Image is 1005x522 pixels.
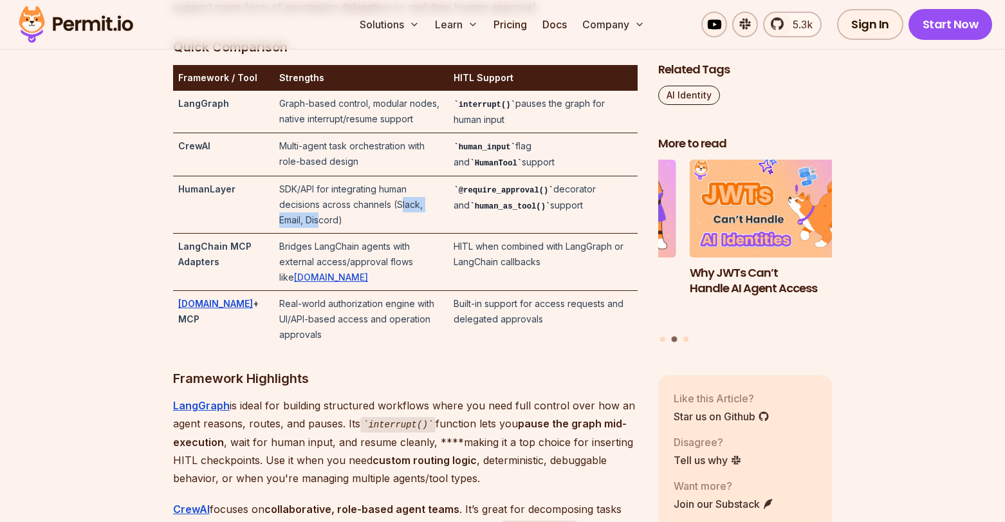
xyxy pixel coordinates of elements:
[658,160,832,344] div: Posts
[448,176,638,234] td: decorator and support
[763,12,822,37] a: 5.3k
[178,98,229,109] strong: LangGraph
[173,396,638,487] p: is ideal for building structured workflows where you need full control over how an agent reasons,...
[537,12,572,37] a: Docs
[360,417,436,433] code: interrupt()
[672,337,678,342] button: Go to slide 2
[355,12,425,37] button: Solutions
[908,9,993,40] a: Start Now
[264,503,459,516] strong: collaborative, role-based agent teams
[674,434,742,449] p: Disagree?
[454,143,515,152] code: human_input
[178,298,253,309] a: [DOMAIN_NAME]
[274,65,448,91] th: Strengths
[577,12,650,37] button: Company
[674,408,770,424] a: Star us on Github
[448,91,638,133] td: pauses the graph for human input
[173,368,638,389] h3: Framework Highlights
[454,186,553,195] code: @require_approval()
[488,12,532,37] a: Pricing
[178,183,235,194] strong: HumanLayer
[660,337,665,342] button: Go to slide 1
[274,291,448,348] td: Real-world authorization engine with UI/API-based access and operation approvals
[658,62,832,78] h2: Related Tags
[173,503,210,516] a: CrewAI
[674,496,774,511] a: Join our Substack
[274,234,448,291] td: Bridges LangChain agents with external access/approval flows like
[13,3,139,46] img: Permit logo
[430,12,483,37] button: Learn
[658,86,720,105] a: AI Identity
[448,234,638,291] td: HITL when combined with LangGraph or LangChain callbacks
[690,265,863,297] h3: Why JWTs Can’t Handle AI Agent Access
[173,399,230,412] a: LangGraph
[683,337,688,342] button: Go to slide 3
[274,91,448,133] td: Graph-based control, modular nodes, native interrupt/resume support
[173,417,627,449] strong: pause the graph mid-execution
[448,65,638,91] th: HITL Support
[178,140,210,151] strong: CrewAI
[690,160,863,257] img: Why JWTs Can’t Handle AI Agent Access
[173,65,274,91] th: Framework / Tool
[470,202,550,211] code: human_as_tool()
[785,17,813,32] span: 5.3k
[690,160,863,329] li: 2 of 3
[294,272,368,283] a: [DOMAIN_NAME]
[674,452,742,467] a: Tell us why
[658,136,832,152] h2: More to read
[448,291,638,348] td: Built-in support for access requests and delegated approvals
[454,100,515,109] code: interrupt()
[837,9,903,40] a: Sign In
[470,159,522,168] code: HumanTool
[674,478,774,493] p: Want more?
[274,133,448,176] td: Multi-agent task orchestration with role-based design
[674,390,770,405] p: Like this Article?
[448,133,638,176] td: flag and support
[373,454,477,467] strong: custom routing logic
[274,176,448,234] td: SDK/API for integrating human decisions across channels (Slack, Email, Discord)
[178,241,252,267] strong: LangChain MCP Adapters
